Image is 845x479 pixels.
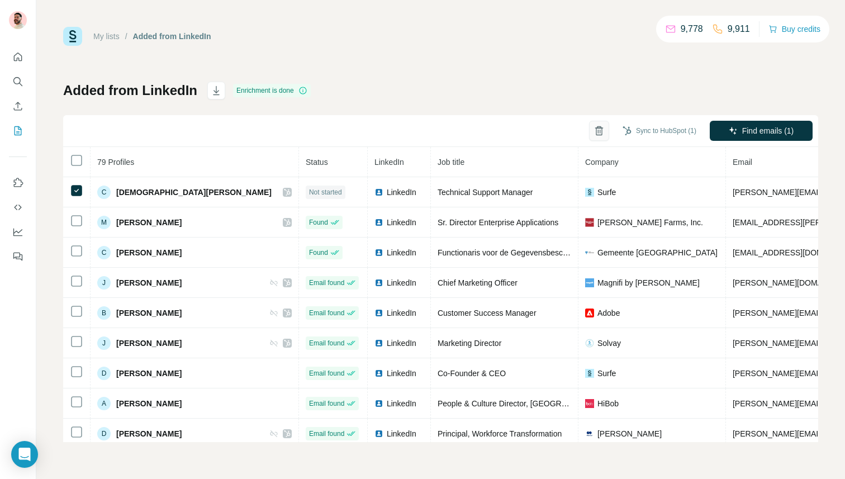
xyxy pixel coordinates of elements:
[597,307,620,319] span: Adobe
[63,27,82,46] img: Surfe Logo
[387,187,416,198] span: LinkedIn
[438,218,558,227] span: Sr. Director Enterprise Applications
[387,428,416,439] span: LinkedIn
[133,31,211,42] div: Added from LinkedIn
[9,173,27,193] button: Use Surfe on LinkedIn
[585,429,594,438] img: company-logo
[309,248,328,258] span: Found
[97,427,111,440] div: D
[9,96,27,116] button: Enrich CSV
[116,398,182,409] span: [PERSON_NAME]
[116,368,182,379] span: [PERSON_NAME]
[728,22,750,36] p: 9,911
[597,247,718,258] span: Gemeente [GEOGRAPHIC_DATA]
[742,125,794,136] span: Find emails (1)
[306,158,328,167] span: Status
[125,31,127,42] li: /
[233,84,311,97] div: Enrichment is done
[733,158,752,167] span: Email
[9,222,27,242] button: Dashboard
[97,246,111,259] div: C
[597,187,616,198] span: Surfe
[309,217,328,227] span: Found
[97,216,111,229] div: M
[597,398,619,409] span: HiBob
[387,217,416,228] span: LinkedIn
[116,338,182,349] span: [PERSON_NAME]
[97,276,111,290] div: J
[585,339,594,348] img: company-logo
[438,339,501,348] span: Marketing Director
[438,158,464,167] span: Job title
[438,278,518,287] span: Chief Marketing Officer
[597,338,621,349] span: Solvay
[309,368,344,378] span: Email found
[374,369,383,378] img: LinkedIn logo
[309,187,342,197] span: Not started
[374,218,383,227] img: LinkedIn logo
[387,277,416,288] span: LinkedIn
[63,82,197,99] h1: Added from LinkedIn
[116,428,182,439] span: [PERSON_NAME]
[710,121,813,141] button: Find emails (1)
[97,397,111,410] div: A
[438,429,562,438] span: Principal, Workforce Transformation
[309,278,344,288] span: Email found
[585,158,619,167] span: Company
[597,428,662,439] span: [PERSON_NAME]
[97,306,111,320] div: B
[374,158,404,167] span: LinkedIn
[585,399,594,408] img: company-logo
[438,188,533,197] span: Technical Support Manager
[597,217,703,228] span: [PERSON_NAME] Farms, Inc.
[9,47,27,67] button: Quick start
[9,197,27,217] button: Use Surfe API
[387,338,416,349] span: LinkedIn
[438,399,611,408] span: People & Culture Director, [GEOGRAPHIC_DATA]
[9,121,27,141] button: My lists
[97,186,111,199] div: C
[97,336,111,350] div: J
[116,307,182,319] span: [PERSON_NAME]
[374,429,383,438] img: LinkedIn logo
[585,188,594,197] img: company-logo
[374,188,383,197] img: LinkedIn logo
[374,278,383,287] img: LinkedIn logo
[585,218,594,227] img: company-logo
[387,307,416,319] span: LinkedIn
[97,367,111,380] div: D
[11,441,38,468] div: Open Intercom Messenger
[93,32,120,41] a: My lists
[585,248,594,257] img: company-logo
[438,248,591,257] span: Functionaris voor de Gegevensbescherming
[9,72,27,92] button: Search
[585,309,594,317] img: company-logo
[309,338,344,348] span: Email found
[387,368,416,379] span: LinkedIn
[374,248,383,257] img: LinkedIn logo
[9,11,27,29] img: Avatar
[116,187,272,198] span: [DEMOGRAPHIC_DATA][PERSON_NAME]
[387,398,416,409] span: LinkedIn
[374,339,383,348] img: LinkedIn logo
[438,309,537,317] span: Customer Success Manager
[615,122,704,139] button: Sync to HubSpot (1)
[9,246,27,267] button: Feedback
[768,21,820,37] button: Buy credits
[387,247,416,258] span: LinkedIn
[116,247,182,258] span: [PERSON_NAME]
[97,158,134,167] span: 79 Profiles
[597,368,616,379] span: Surfe
[438,369,506,378] span: Co-Founder & CEO
[597,277,700,288] span: Magnifi by [PERSON_NAME]
[681,22,703,36] p: 9,778
[116,217,182,228] span: [PERSON_NAME]
[374,309,383,317] img: LinkedIn logo
[116,277,182,288] span: [PERSON_NAME]
[309,308,344,318] span: Email found
[309,429,344,439] span: Email found
[585,278,594,287] img: company-logo
[309,399,344,409] span: Email found
[374,399,383,408] img: LinkedIn logo
[585,369,594,378] img: company-logo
